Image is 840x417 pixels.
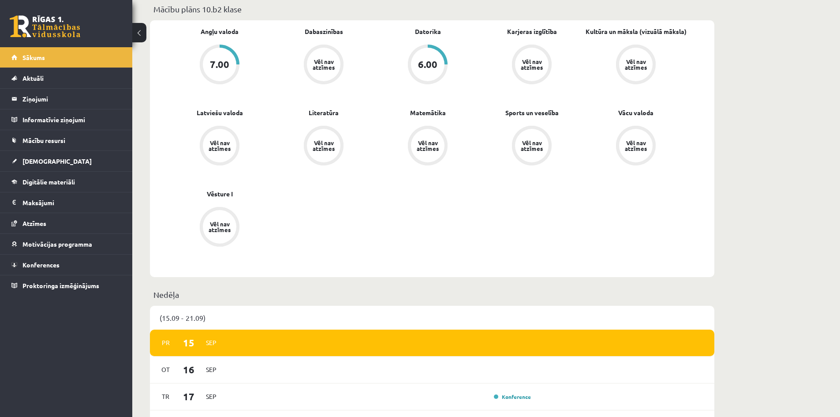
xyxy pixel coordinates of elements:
[418,60,437,69] div: 6.00
[175,389,202,404] span: 17
[22,261,60,269] span: Konferences
[153,3,711,15] p: Mācību plāns 10.b2 klase
[586,27,687,36] a: Kultūra un māksla (vizuālā māksla)
[157,336,175,349] span: Pr
[22,240,92,248] span: Motivācijas programma
[376,126,480,167] a: Vēl nav atzīmes
[480,45,584,86] a: Vēl nav atzīmes
[11,172,121,192] a: Digitālie materiāli
[175,335,202,350] span: 15
[584,45,688,86] a: Vēl nav atzīmes
[415,140,440,151] div: Vēl nav atzīmes
[11,275,121,296] a: Proktoringa izmēģinājums
[623,59,648,70] div: Vēl nav atzīmes
[494,393,531,400] a: Konference
[311,140,336,151] div: Vēl nav atzīmes
[197,108,243,117] a: Latviešu valoda
[11,213,121,233] a: Atzīmes
[11,130,121,150] a: Mācību resursi
[11,89,121,109] a: Ziņojumi
[157,363,175,376] span: Ot
[201,27,239,36] a: Angļu valoda
[11,151,121,171] a: [DEMOGRAPHIC_DATA]
[22,282,99,289] span: Proktoringa izmēģinājums
[22,89,121,109] legend: Ziņojumi
[11,234,121,254] a: Motivācijas programma
[507,27,557,36] a: Karjeras izglītība
[11,192,121,213] a: Maksājumi
[410,108,446,117] a: Matemātika
[168,45,272,86] a: 7.00
[10,15,80,38] a: Rīgas 1. Tālmācības vidusskola
[207,221,232,233] div: Vēl nav atzīmes
[480,126,584,167] a: Vēl nav atzīmes
[618,108,653,117] a: Vācu valoda
[623,140,648,151] div: Vēl nav atzīmes
[168,126,272,167] a: Vēl nav atzīmes
[22,136,65,144] span: Mācību resursi
[207,140,232,151] div: Vēl nav atzīmes
[22,109,121,130] legend: Informatīvie ziņojumi
[11,68,121,88] a: Aktuāli
[519,140,544,151] div: Vēl nav atzīmes
[505,108,559,117] a: Sports un veselība
[272,126,376,167] a: Vēl nav atzīmes
[584,126,688,167] a: Vēl nav atzīmes
[153,289,711,301] p: Nedēļa
[22,192,121,213] legend: Maksājumi
[22,74,44,82] span: Aktuāli
[11,47,121,68] a: Sākums
[168,207,272,248] a: Vēl nav atzīmes
[202,363,220,376] span: Sep
[150,306,714,330] div: (15.09 - 21.09)
[22,157,92,165] span: [DEMOGRAPHIC_DATA]
[157,390,175,403] span: Tr
[22,219,46,227] span: Atzīmes
[207,189,233,199] a: Vēsture I
[305,27,343,36] a: Dabaszinības
[11,255,121,275] a: Konferences
[272,45,376,86] a: Vēl nav atzīmes
[309,108,339,117] a: Literatūra
[22,178,75,186] span: Digitālie materiāli
[210,60,229,69] div: 7.00
[311,59,336,70] div: Vēl nav atzīmes
[11,109,121,130] a: Informatīvie ziņojumi
[376,45,480,86] a: 6.00
[175,362,202,377] span: 16
[415,27,441,36] a: Datorika
[202,336,220,349] span: Sep
[22,53,45,61] span: Sākums
[519,59,544,70] div: Vēl nav atzīmes
[202,390,220,403] span: Sep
